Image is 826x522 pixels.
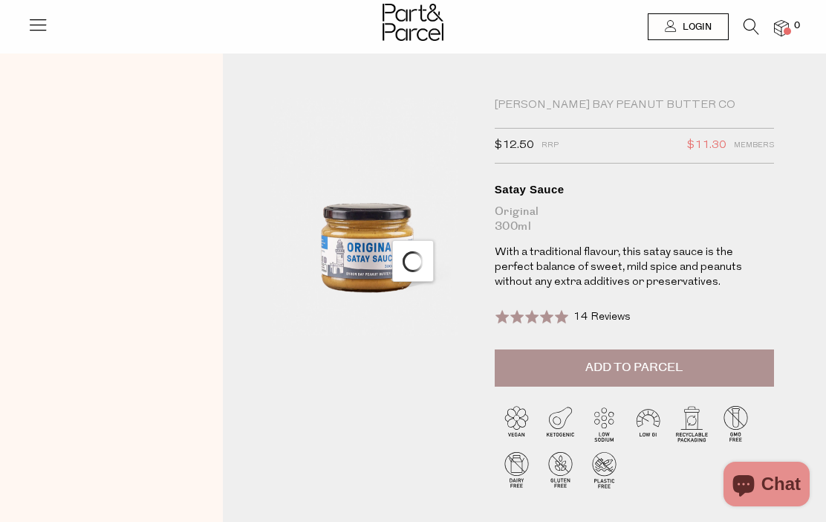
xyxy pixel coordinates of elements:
[495,349,774,387] button: Add to Parcel
[582,402,626,445] img: P_P-ICONS-Live_Bec_V11_Low_Sodium.svg
[495,182,774,197] div: Satay Sauce
[495,98,774,113] div: [PERSON_NAME] Bay Peanut Butter Co
[495,245,774,290] p: With a traditional flavour, this satay sauce is the perfect balance of sweet, mild spice and pean...
[582,448,626,492] img: P_P-ICONS-Live_Bec_V11_Plastic_Free.svg
[495,448,539,492] img: P_P-ICONS-Live_Bec_V11_Dairy_Free.svg
[495,136,534,155] span: $12.50
[670,402,714,445] img: P_P-ICONS-Live_Bec_V11_Recyclable_Packaging.svg
[573,312,631,323] span: 14 Reviews
[267,98,469,336] img: Satay Sauce
[714,402,758,445] img: P_P-ICONS-Live_Bec_V11_GMO_Free.svg
[542,136,559,155] span: RRP
[626,402,670,445] img: P_P-ICONS-Live_Bec_V11_Low_Gi.svg
[719,462,814,510] inbox-online-store-chat: Shopify online store chat
[648,13,729,40] a: Login
[495,204,774,234] div: Original 300ml
[383,4,443,41] img: Part&Parcel
[687,136,726,155] span: $11.30
[774,20,789,36] a: 0
[790,19,804,33] span: 0
[539,402,582,445] img: P_P-ICONS-Live_Bec_V11_Ketogenic.svg
[495,402,539,445] img: P_P-ICONS-Live_Bec_V11_Vegan.svg
[585,359,683,376] span: Add to Parcel
[539,448,582,492] img: P_P-ICONS-Live_Bec_V11_Gluten_Free.svg
[734,136,774,155] span: Members
[679,21,712,33] span: Login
